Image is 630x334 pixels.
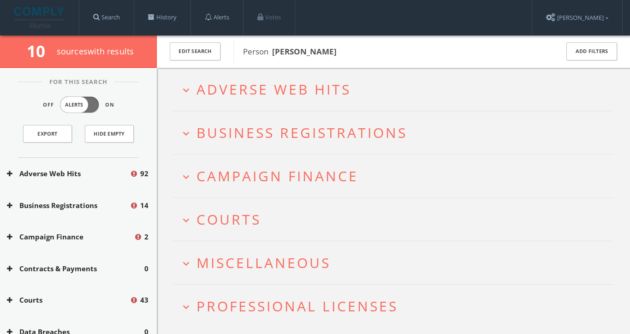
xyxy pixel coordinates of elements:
i: expand_more [180,257,192,270]
span: 10 [27,40,53,62]
button: expand_moreCourts [180,212,614,227]
button: expand_moreMiscellaneous [180,255,614,270]
i: expand_more [180,171,192,183]
button: Business Registrations [7,200,130,211]
button: expand_moreAdverse Web Hits [180,82,614,97]
a: Export [23,125,72,143]
span: Campaign Finance [196,167,358,185]
span: 92 [140,168,149,179]
span: Professional Licenses [196,297,398,316]
button: Courts [7,295,130,305]
button: Add Filters [566,42,617,60]
span: Business Registrations [196,123,407,142]
span: Off [43,101,54,109]
span: Courts [196,210,261,229]
span: On [105,101,114,109]
i: expand_more [180,127,192,140]
img: illumis [14,7,66,28]
button: Edit Search [170,42,220,60]
span: Miscellaneous [196,253,331,272]
button: Campaign Finance [7,232,134,242]
i: expand_more [180,301,192,313]
span: Person [243,46,337,57]
button: Hide Empty [85,125,134,143]
button: expand_moreProfessional Licenses [180,298,614,314]
button: expand_moreBusiness Registrations [180,125,614,140]
span: 14 [140,200,149,211]
i: expand_more [180,214,192,227]
span: 2 [144,232,149,242]
button: expand_moreCampaign Finance [180,168,614,184]
i: expand_more [180,84,192,96]
span: For This Search [42,78,114,87]
span: source s with results [57,46,134,57]
button: Adverse Web Hits [7,168,130,179]
button: Contracts & Payments [7,263,144,274]
b: [PERSON_NAME] [272,46,337,57]
span: 43 [140,295,149,305]
span: 0 [144,263,149,274]
span: Adverse Web Hits [196,80,351,99]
